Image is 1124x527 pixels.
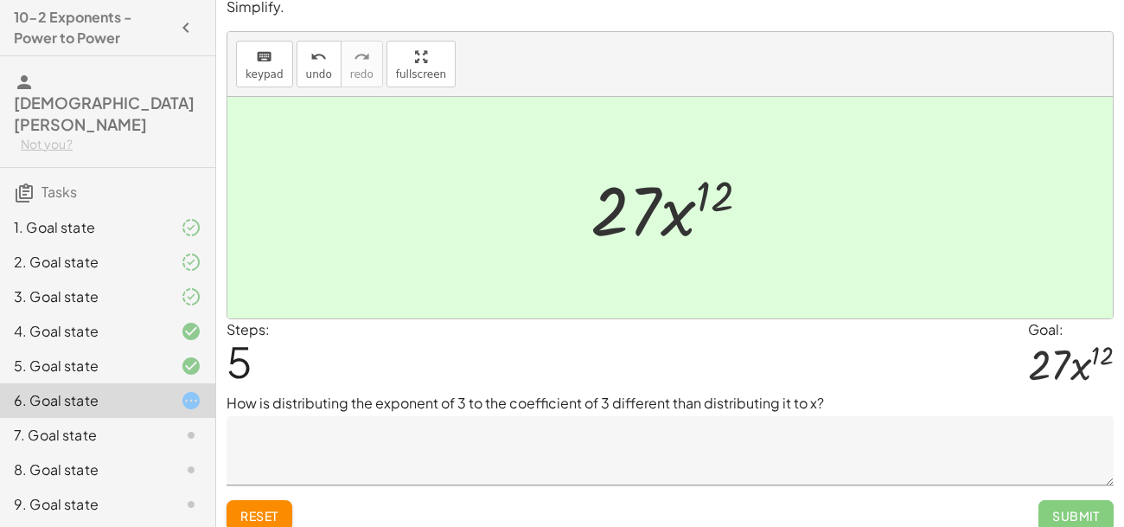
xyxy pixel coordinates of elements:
[14,7,170,48] h4: 10-2 Exponents - Power to Power
[14,321,153,342] div: 4. Goal state
[341,41,383,87] button: redoredo
[14,217,153,238] div: 1. Goal state
[42,183,77,201] span: Tasks
[14,356,153,376] div: 5. Goal state
[181,390,201,411] i: Task started.
[310,47,327,67] i: undo
[350,68,374,80] span: redo
[14,93,195,134] span: [DEMOGRAPHIC_DATA][PERSON_NAME]
[396,68,446,80] span: fullscreen
[386,41,456,87] button: fullscreen
[181,494,201,515] i: Task not started.
[14,460,153,480] div: 8. Goal state
[354,47,370,67] i: redo
[14,252,153,273] div: 2. Goal state
[227,335,252,388] span: 5
[246,68,284,80] span: keypad
[181,356,201,376] i: Task finished and correct.
[236,41,293,87] button: keyboardkeypad
[181,217,201,238] i: Task finished and part of it marked as correct.
[240,508,278,524] span: Reset
[181,286,201,307] i: Task finished and part of it marked as correct.
[297,41,342,87] button: undoundo
[14,425,153,446] div: 7. Goal state
[181,460,201,480] i: Task not started.
[14,286,153,307] div: 3. Goal state
[181,425,201,446] i: Task not started.
[181,252,201,273] i: Task finished and part of it marked as correct.
[306,68,332,80] span: undo
[227,393,1114,414] p: How is distributing the exponent of 3 to the coefficient of 3 different than distributing it to x?
[14,494,153,515] div: 9. Goal state
[1028,319,1114,340] div: Goal:
[227,320,270,338] label: Steps:
[256,47,272,67] i: keyboard
[14,390,153,411] div: 6. Goal state
[181,321,201,342] i: Task finished and correct.
[21,136,201,153] div: Not you?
